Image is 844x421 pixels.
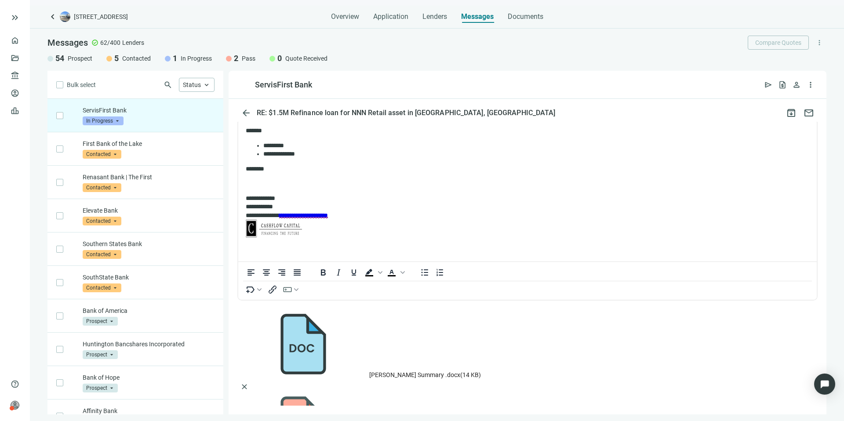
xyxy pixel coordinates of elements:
span: Lenders [422,12,447,21]
span: [PERSON_NAME] Summary .docx [369,371,460,378]
div: ServisFirst Bank [255,80,312,90]
span: request_quote [778,80,787,89]
span: Contacted [83,283,121,292]
div: Background color Black [362,266,384,279]
span: Lenders [122,38,144,47]
span: Prospect [83,317,118,326]
span: 54 [55,53,64,64]
span: person [792,80,801,89]
button: more_vert [812,36,826,50]
p: Affinity Bank [83,406,215,415]
iframe: Rich Text Area [238,120,817,261]
div: RE: $1.5M Refinance loan for NNN Retail asset in [GEOGRAPHIC_DATA], [GEOGRAPHIC_DATA] [255,109,557,117]
span: Prospect [83,350,118,359]
span: Contacted [122,54,151,63]
span: Pass [242,54,255,63]
span: Prospect [83,384,118,392]
span: account_balance [11,71,17,80]
span: 62/400 [100,38,120,47]
span: more_vert [815,39,823,47]
span: 2 [234,53,238,64]
button: more_vert [804,78,818,92]
span: 0 [277,53,282,64]
span: Prospect [68,54,92,63]
button: send [761,78,775,92]
span: search [164,80,172,89]
button: close [237,380,251,394]
span: close [240,382,249,391]
button: Align right [274,266,289,279]
button: mail [800,104,818,122]
span: more_vert [806,80,815,89]
button: Insert merge tag [244,283,265,296]
span: person [11,401,19,410]
p: Elevate Bank [83,206,215,215]
span: Messages [47,37,88,48]
span: Documents [508,12,543,21]
span: mail [804,108,814,118]
button: Align center [259,266,274,279]
button: Bold [316,266,331,279]
span: Contacted [83,183,121,192]
span: 1 [173,53,177,64]
button: person [789,78,804,92]
a: keyboard_arrow_left [47,11,58,22]
button: archive [782,104,800,122]
span: In Progress [181,54,212,63]
span: check_circle [91,39,98,46]
span: 5 [114,53,119,64]
button: Align left [244,266,258,279]
span: [STREET_ADDRESS] [74,12,128,21]
span: keyboard_arrow_up [203,81,211,89]
span: Bulk select [67,80,96,90]
button: Compare Quotes [748,36,809,50]
span: Contacted [83,150,121,159]
span: send [764,80,773,89]
button: Underline [346,266,361,279]
p: Bank of Hope [83,373,215,382]
p: First Bank of the Lake [83,139,215,148]
img: deal-logo [60,11,70,22]
p: Bank of America [83,306,215,315]
p: Renasant Bank | The First [83,173,215,181]
button: Bullet list [417,266,432,279]
span: help [11,380,19,388]
button: Numbered list [433,266,447,279]
span: archive [786,108,797,118]
span: Quote Received [285,54,327,63]
button: Justify [290,266,305,279]
p: Huntington Bancshares Incorporated [83,340,215,348]
div: Text color Black [384,266,406,279]
p: ServisFirst Bank [83,106,215,115]
span: Status [183,81,201,88]
span: In Progress [83,116,124,125]
span: ( 14 KB ) [460,371,481,378]
button: request_quote [775,78,789,92]
span: Application [373,12,408,21]
span: Messages [461,12,494,21]
button: keyboard_double_arrow_right [10,12,20,23]
button: Insert/edit link [265,283,280,296]
span: Contacted [83,250,121,259]
div: Open Intercom Messenger [814,374,835,395]
p: SouthState Bank [83,273,215,282]
button: arrow_back [237,104,255,122]
p: Southern States Bank [83,240,215,248]
button: Italic [331,266,346,279]
span: Overview [331,12,359,21]
span: Contacted [83,217,121,225]
span: arrow_back [241,108,251,118]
